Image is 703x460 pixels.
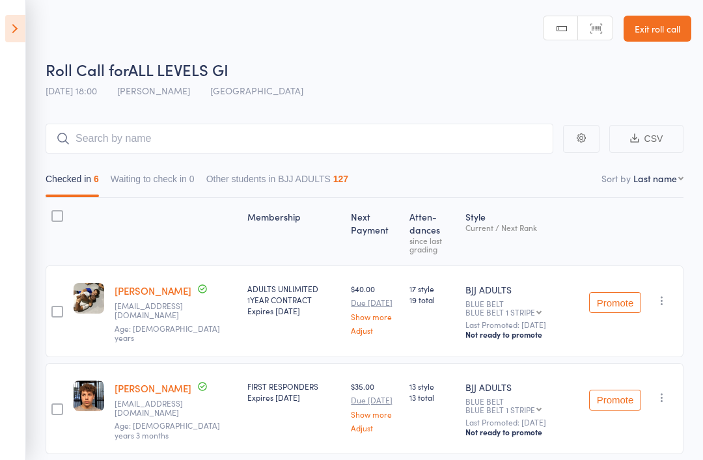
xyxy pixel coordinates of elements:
[46,167,99,197] button: Checked in6
[333,174,348,184] div: 127
[351,298,399,307] small: Due [DATE]
[465,397,579,414] div: BLUE BELT
[351,396,399,405] small: Due [DATE]
[74,283,104,314] img: image1715158784.png
[465,308,535,316] div: BLUE BELT 1 STRIPE
[460,204,584,260] div: Style
[128,59,228,80] span: ALL LEVELS GI
[242,204,346,260] div: Membership
[351,424,399,432] a: Adjust
[74,381,104,411] img: image1732522439.png
[465,329,579,340] div: Not ready to promote
[409,236,455,253] div: since last grading
[351,410,399,418] a: Show more
[189,174,195,184] div: 0
[115,323,220,343] span: Age: [DEMOGRAPHIC_DATA] years
[409,381,455,392] span: 13 style
[115,399,199,418] small: brunodacunha12@gmail.com
[351,381,399,432] div: $35.00
[409,392,455,403] span: 13 total
[465,405,535,414] div: BLUE BELT 1 STRIPE
[465,283,579,296] div: BJJ ADULTS
[247,283,340,316] div: ADULTS UNLIMITED 1YEAR CONTRACT
[404,204,460,260] div: Atten­dances
[589,390,641,411] button: Promote
[624,16,691,42] a: Exit roll call
[115,381,191,395] a: [PERSON_NAME]
[465,299,579,316] div: BLUE BELT
[46,84,97,97] span: [DATE] 18:00
[247,305,340,316] div: Expires [DATE]
[351,326,399,334] a: Adjust
[111,167,195,197] button: Waiting to check in0
[115,420,220,440] span: Age: [DEMOGRAPHIC_DATA] years 3 months
[465,418,579,427] small: Last Promoted: [DATE]
[247,381,340,403] div: FIRST RESPONDERS
[46,59,128,80] span: Roll Call for
[589,292,641,313] button: Promote
[115,284,191,297] a: [PERSON_NAME]
[351,312,399,321] a: Show more
[351,283,399,334] div: $40.00
[409,294,455,305] span: 19 total
[46,124,553,154] input: Search by name
[94,174,99,184] div: 6
[409,283,455,294] span: 17 style
[465,427,579,437] div: Not ready to promote
[117,84,190,97] span: [PERSON_NAME]
[465,381,579,394] div: BJJ ADULTS
[601,172,631,185] label: Sort by
[609,125,683,153] button: CSV
[247,392,340,403] div: Expires [DATE]
[633,172,677,185] div: Last name
[465,320,579,329] small: Last Promoted: [DATE]
[115,301,199,320] small: Danielcasset1738@gmail.com
[465,223,579,232] div: Current / Next Rank
[206,167,349,197] button: Other students in BJJ ADULTS127
[346,204,404,260] div: Next Payment
[210,84,303,97] span: [GEOGRAPHIC_DATA]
